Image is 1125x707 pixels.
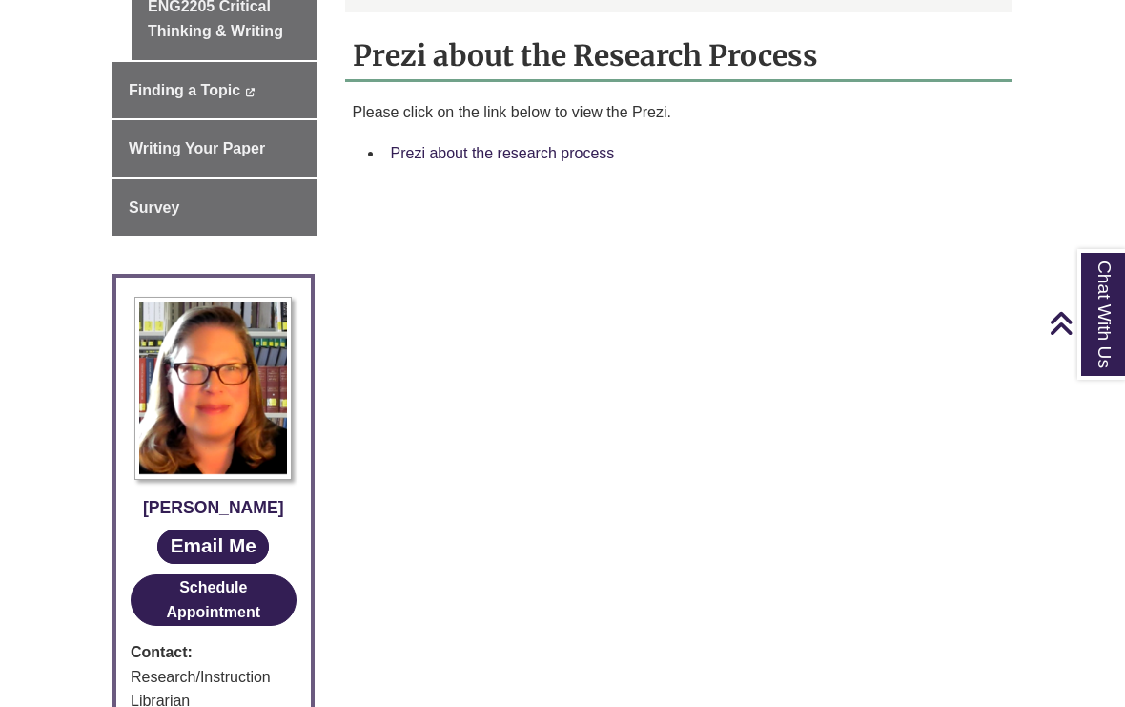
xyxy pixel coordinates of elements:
[131,297,297,521] a: Profile Photo [PERSON_NAME]
[131,574,297,626] button: Schedule Appointment
[353,101,1006,124] p: Please click on the link below to view the Prezi.
[129,199,179,216] span: Survey
[112,120,317,177] a: Writing Your Paper
[131,640,297,665] strong: Contact:
[1049,310,1120,336] a: Back to Top
[129,140,265,156] span: Writing Your Paper
[157,530,269,563] a: Email Me
[345,31,1013,82] h2: Prezi about the Research Process
[391,145,615,161] a: Prezi about the research process
[129,82,240,98] span: Finding a Topic
[131,494,297,521] div: [PERSON_NAME]
[112,179,317,237] a: Survey
[134,297,292,480] img: Profile Photo
[244,88,255,96] i: This link opens in a new window
[112,62,317,119] a: Finding a Topic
